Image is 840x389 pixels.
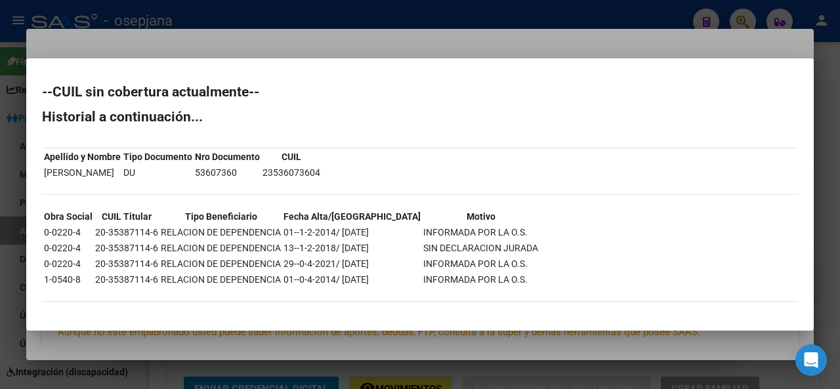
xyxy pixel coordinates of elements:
[43,150,121,164] th: Apellido y Nombre
[160,241,282,255] td: RELACION DE DEPENDENCIA
[94,241,159,255] td: 20-35387114-6
[283,209,421,224] th: Fecha Alta/[GEOGRAPHIC_DATA]
[123,150,193,164] th: Tipo Documento
[42,110,798,123] h2: Historial a continuación...
[160,272,282,287] td: RELACION DE DEPENDENCIA
[94,272,159,287] td: 20-35387114-6
[160,256,282,271] td: RELACION DE DEPENDENCIA
[43,272,93,287] td: 1-0540-8
[94,256,159,271] td: 20-35387114-6
[43,256,93,271] td: 0-0220-4
[194,165,261,180] td: 53607360
[43,165,121,180] td: [PERSON_NAME]
[283,225,421,239] td: 01--1-2-2014/ [DATE]
[423,209,539,224] th: Motivo
[42,85,798,98] h2: --CUIL sin cobertura actualmente--
[423,272,539,287] td: INFORMADA POR LA O.S.
[94,209,159,224] th: CUIL Titular
[262,165,321,180] td: 23536073604
[283,256,421,271] td: 29--0-4-2021/ [DATE]
[194,150,261,164] th: Nro Documento
[283,241,421,255] td: 13--1-2-2018/ [DATE]
[94,225,159,239] td: 20-35387114-6
[423,225,539,239] td: INFORMADA POR LA O.S.
[43,241,93,255] td: 0-0220-4
[262,150,321,164] th: CUIL
[43,225,93,239] td: 0-0220-4
[123,165,193,180] td: DU
[423,256,539,271] td: INFORMADA POR LA O.S.
[160,209,282,224] th: Tipo Beneficiario
[423,241,539,255] td: SIN DECLARACION JURADA
[795,344,827,376] div: Open Intercom Messenger
[160,225,282,239] td: RELACION DE DEPENDENCIA
[43,209,93,224] th: Obra Social
[283,272,421,287] td: 01--0-4-2014/ [DATE]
